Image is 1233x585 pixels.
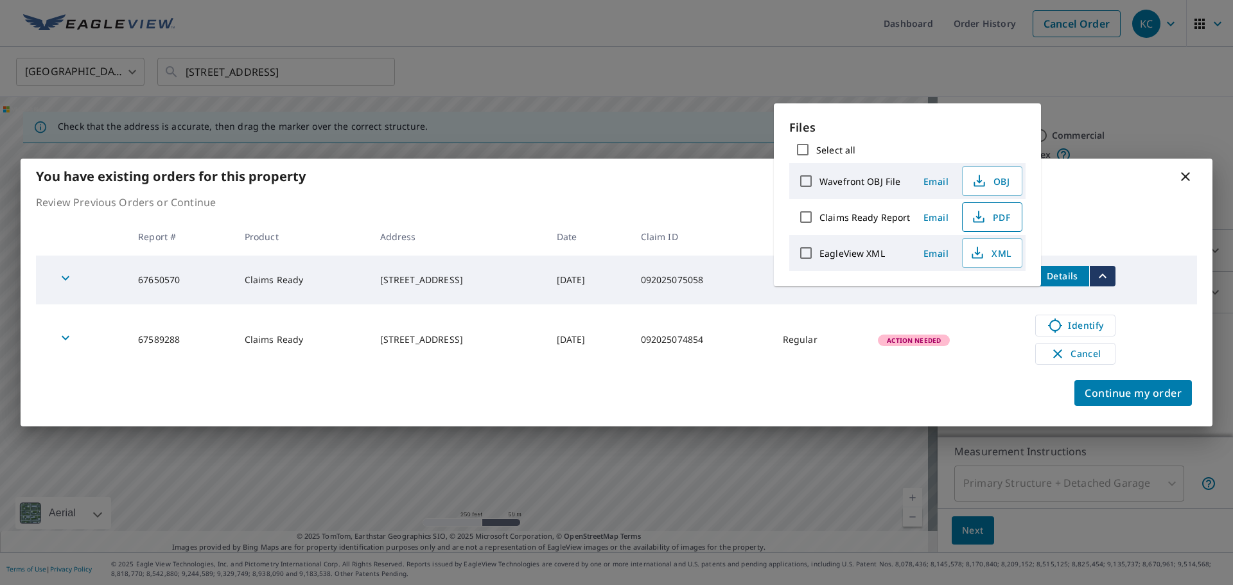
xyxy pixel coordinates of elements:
[816,144,855,156] label: Select all
[128,256,234,304] td: 67650570
[916,207,957,227] button: Email
[380,274,536,286] div: [STREET_ADDRESS]
[1043,270,1081,282] span: Details
[1035,315,1115,336] a: Identify
[916,171,957,191] button: Email
[1035,343,1115,365] button: Cancel
[128,218,234,256] th: Report #
[921,247,952,259] span: Email
[970,245,1011,261] span: XML
[921,211,952,223] span: Email
[234,304,370,375] td: Claims Ready
[234,218,370,256] th: Product
[819,175,900,188] label: Wavefront OBJ File
[1085,384,1182,402] span: Continue my order
[631,256,773,304] td: 092025075058
[370,218,547,256] th: Address
[879,336,949,345] span: Action Needed
[819,211,911,223] label: Claims Ready Report
[819,247,885,259] label: EagleView XML
[773,256,868,304] td: Regular
[234,256,370,304] td: Claims Ready
[128,304,234,375] td: 67589288
[1035,266,1089,286] button: detailsBtn-67650570
[36,168,306,185] b: You have existing orders for this property
[962,166,1022,196] button: OBJ
[547,304,631,375] td: [DATE]
[1089,266,1115,286] button: filesDropdownBtn-67650570
[631,218,773,256] th: Claim ID
[789,119,1026,136] p: Files
[1074,380,1192,406] button: Continue my order
[970,173,1011,189] span: OBJ
[962,202,1022,232] button: PDF
[962,238,1022,268] button: XML
[547,218,631,256] th: Date
[773,304,868,375] td: Regular
[36,195,1197,210] p: Review Previous Orders or Continue
[1049,346,1102,362] span: Cancel
[970,209,1011,225] span: PDF
[916,243,957,263] button: Email
[631,304,773,375] td: 092025074854
[547,256,631,304] td: [DATE]
[921,175,952,188] span: Email
[1044,318,1107,333] span: Identify
[773,218,868,256] th: Delivery
[380,333,536,346] div: [STREET_ADDRESS]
